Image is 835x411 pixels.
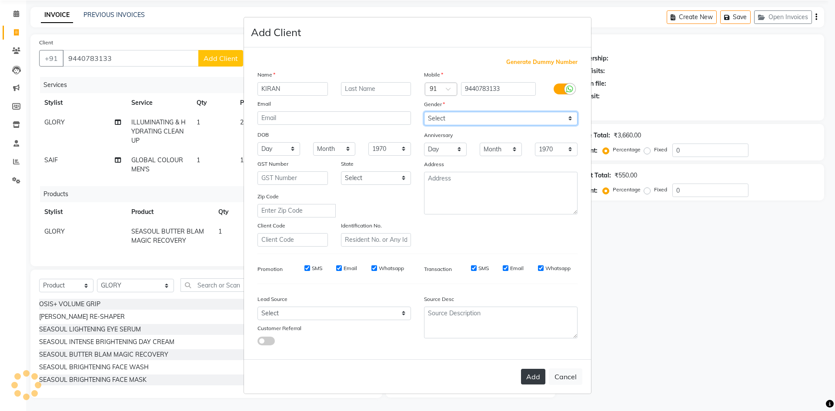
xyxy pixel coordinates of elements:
button: Add [521,369,545,384]
button: Cancel [549,368,582,385]
input: Mobile [461,82,536,96]
input: Enter Zip Code [257,204,336,217]
input: Last Name [341,82,411,96]
label: Mobile [424,71,443,79]
label: SMS [478,264,489,272]
label: Promotion [257,265,283,273]
label: Identification No. [341,222,382,230]
label: Email [257,100,271,108]
label: Gender [424,100,445,108]
label: Address [424,160,444,168]
input: GST Number [257,171,328,185]
h4: Add Client [251,24,301,40]
input: Client Code [257,233,328,247]
label: SMS [312,264,322,272]
label: Anniversary [424,131,453,139]
label: DOB [257,131,269,139]
label: Source Desc [424,295,454,303]
label: GST Number [257,160,288,168]
label: Lead Source [257,295,287,303]
span: Generate Dummy Number [506,58,578,67]
input: Email [257,111,411,125]
label: Name [257,71,275,79]
label: Customer Referral [257,324,301,332]
input: Resident No. or Any Id [341,233,411,247]
label: Client Code [257,222,285,230]
label: State [341,160,354,168]
label: Whatsapp [379,264,404,272]
label: Whatsapp [545,264,571,272]
label: Zip Code [257,193,279,200]
label: Transaction [424,265,452,273]
input: First Name [257,82,328,96]
label: Email [510,264,524,272]
label: Email [344,264,357,272]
